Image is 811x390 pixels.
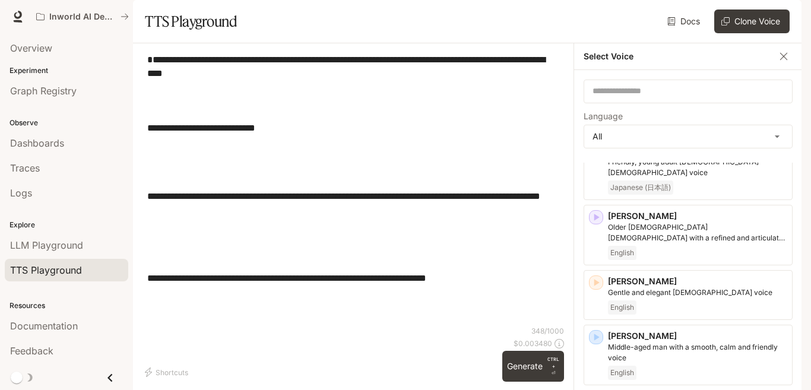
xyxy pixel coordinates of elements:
[608,287,787,298] p: Gentle and elegant female voice
[608,157,787,178] p: Friendly, young adult Japanese female voice
[608,180,673,195] span: Japanese (日本語)
[142,363,193,382] button: Shortcuts
[584,125,792,148] div: All
[665,9,705,33] a: Docs
[531,326,564,336] p: 348 / 1000
[608,222,787,243] p: Older British male with a refined and articulate voice
[608,246,636,260] span: English
[547,356,559,370] p: CTRL +
[547,356,559,377] p: ⏎
[502,351,564,382] button: GenerateCTRL +⏎
[49,12,116,22] p: Inworld AI Demos
[608,330,787,342] p: [PERSON_NAME]
[608,210,787,222] p: [PERSON_NAME]
[714,9,790,33] button: Clone Voice
[608,342,787,363] p: Middle-aged man with a smooth, calm and friendly voice
[608,366,636,380] span: English
[31,5,134,28] button: All workspaces
[145,9,237,33] h1: TTS Playground
[608,275,787,287] p: [PERSON_NAME]
[608,300,636,315] span: English
[584,112,623,121] p: Language
[514,338,552,348] p: $ 0.003480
